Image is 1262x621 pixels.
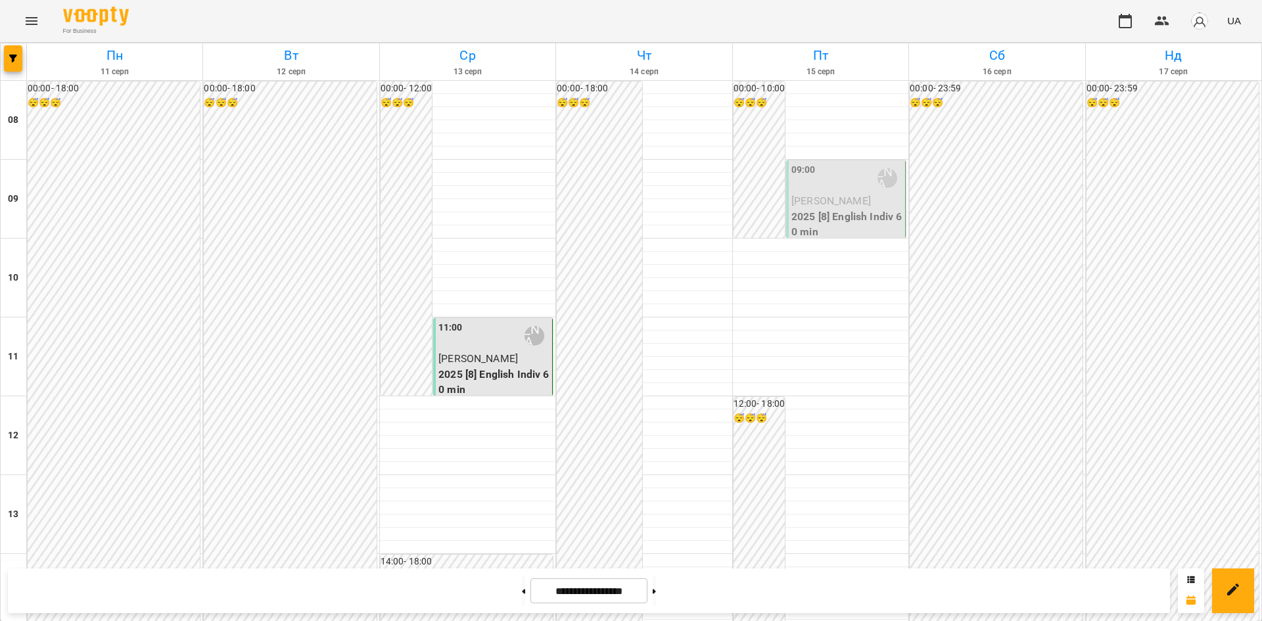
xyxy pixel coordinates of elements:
[791,195,871,207] span: [PERSON_NAME]
[29,66,200,78] h6: 11 серп
[16,5,47,37] button: Menu
[204,81,376,96] h6: 00:00 - 18:00
[1088,66,1259,78] h6: 17 серп
[1227,14,1241,28] span: UA
[204,96,376,110] h6: 😴😴😴
[1087,96,1259,110] h6: 😴😴😴
[8,192,18,206] h6: 09
[525,326,544,346] div: Стецюк Ілона (а)
[734,411,785,426] h6: 😴😴😴
[28,96,200,110] h6: 😴😴😴
[8,113,18,127] h6: 08
[8,428,18,443] h6: 12
[557,96,642,110] h6: 😴😴😴
[910,96,1082,110] h6: 😴😴😴
[438,352,518,365] span: [PERSON_NAME]
[734,397,785,411] h6: 12:00 - 18:00
[438,367,549,398] p: 2025 [8] English Indiv 60 min
[205,66,377,78] h6: 12 серп
[734,81,785,96] h6: 00:00 - 10:00
[28,81,200,96] h6: 00:00 - 18:00
[735,66,906,78] h6: 15 серп
[557,81,642,96] h6: 00:00 - 18:00
[382,45,553,66] h6: Ср
[1222,9,1246,33] button: UA
[791,209,902,240] p: 2025 [8] English Indiv 60 min
[382,66,553,78] h6: 13 серп
[735,45,906,66] h6: Пт
[558,45,730,66] h6: Чт
[1190,12,1209,30] img: avatar_s.png
[8,350,18,364] h6: 11
[734,96,785,110] h6: 😴😴😴
[877,168,897,188] div: Стецюк Ілона (а)
[438,321,463,335] label: 11:00
[8,271,18,285] h6: 10
[381,81,432,96] h6: 00:00 - 12:00
[911,66,1083,78] h6: 16 серп
[381,96,432,110] h6: 😴😴😴
[558,66,730,78] h6: 14 серп
[910,81,1082,96] h6: 00:00 - 23:59
[791,163,816,177] label: 09:00
[63,27,129,35] span: For Business
[29,45,200,66] h6: Пн
[8,507,18,522] h6: 13
[381,555,553,569] h6: 14:00 - 18:00
[1088,45,1259,66] h6: Нд
[63,7,129,26] img: Voopty Logo
[1087,81,1259,96] h6: 00:00 - 23:59
[911,45,1083,66] h6: Сб
[205,45,377,66] h6: Вт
